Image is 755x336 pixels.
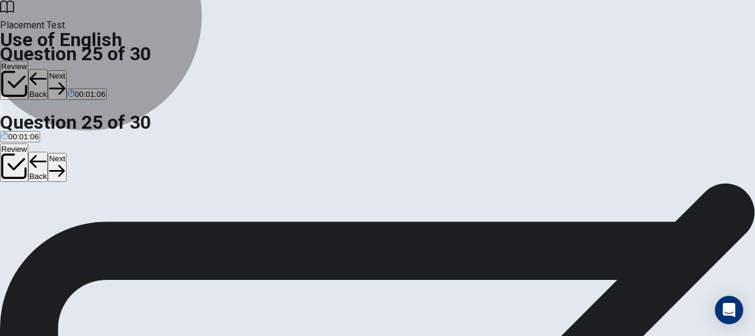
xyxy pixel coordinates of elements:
[28,152,48,182] button: Back
[48,153,66,182] button: Next
[8,132,39,141] span: 00:01:06
[28,69,48,100] button: Back
[715,296,743,324] div: Open Intercom Messenger
[67,89,107,100] button: 00:01:06
[48,70,66,99] button: Next
[75,90,106,99] span: 00:01:06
